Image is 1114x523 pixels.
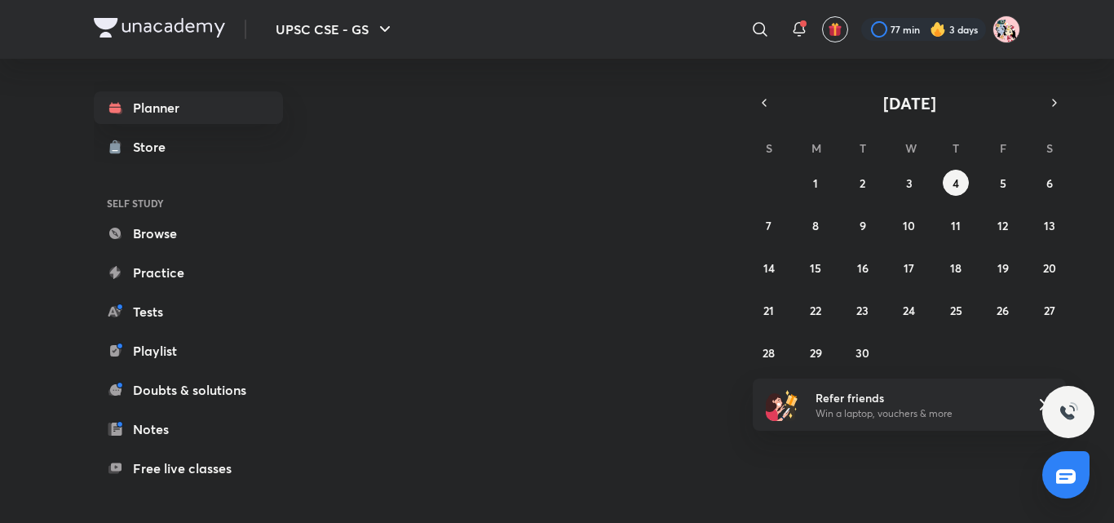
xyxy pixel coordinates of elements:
abbr: Monday [811,140,821,156]
abbr: September 8, 2025 [812,218,819,233]
abbr: Wednesday [905,140,917,156]
abbr: September 21, 2025 [763,303,774,318]
img: TANVI CHATURVEDI [992,16,1020,43]
button: September 27, 2025 [1037,297,1063,323]
button: September 30, 2025 [850,339,876,366]
button: September 20, 2025 [1037,255,1063,281]
button: September 8, 2025 [802,212,829,238]
abbr: September 23, 2025 [856,303,869,318]
button: September 21, 2025 [756,297,782,323]
button: September 14, 2025 [756,255,782,281]
button: September 28, 2025 [756,339,782,366]
a: Doubts & solutions [94,374,283,406]
button: avatar [822,16,848,42]
a: Practice [94,256,283,289]
button: September 11, 2025 [943,212,969,238]
abbr: Sunday [766,140,772,156]
abbr: September 5, 2025 [1000,175,1006,191]
button: September 15, 2025 [802,255,829,281]
abbr: September 20, 2025 [1043,260,1056,276]
abbr: September 9, 2025 [860,218,866,233]
p: Win a laptop, vouchers & more [816,406,1016,421]
a: Free live classes [94,452,283,485]
abbr: September 18, 2025 [950,260,961,276]
abbr: September 30, 2025 [855,345,869,361]
button: September 29, 2025 [802,339,829,366]
abbr: September 1, 2025 [813,175,818,191]
button: September 22, 2025 [802,297,829,323]
button: September 6, 2025 [1037,170,1063,196]
h6: Refer friends [816,389,1016,406]
div: Store [133,137,175,157]
abbr: Friday [1000,140,1006,156]
abbr: September 27, 2025 [1044,303,1055,318]
a: Tests [94,295,283,328]
abbr: September 4, 2025 [953,175,959,191]
abbr: Thursday [953,140,959,156]
abbr: Tuesday [860,140,866,156]
abbr: September 13, 2025 [1044,218,1055,233]
a: Playlist [94,335,283,367]
button: September 17, 2025 [896,255,922,281]
button: September 13, 2025 [1037,212,1063,238]
abbr: September 6, 2025 [1046,175,1053,191]
abbr: September 14, 2025 [763,260,775,276]
button: September 19, 2025 [990,255,1016,281]
button: September 23, 2025 [850,297,876,323]
abbr: September 15, 2025 [810,260,821,276]
button: September 25, 2025 [943,297,969,323]
span: [DATE] [883,92,936,114]
abbr: September 11, 2025 [951,218,961,233]
abbr: September 2, 2025 [860,175,865,191]
abbr: September 26, 2025 [997,303,1009,318]
a: Store [94,131,283,163]
abbr: September 12, 2025 [997,218,1008,233]
abbr: Saturday [1046,140,1053,156]
button: September 18, 2025 [943,255,969,281]
abbr: September 19, 2025 [997,260,1009,276]
button: September 4, 2025 [943,170,969,196]
button: September 7, 2025 [756,212,782,238]
a: Planner [94,91,283,124]
button: September 16, 2025 [850,255,876,281]
img: Company Logo [94,18,225,38]
abbr: September 16, 2025 [857,260,869,276]
button: September 12, 2025 [990,212,1016,238]
button: September 1, 2025 [802,170,829,196]
a: Browse [94,217,283,250]
a: Notes [94,413,283,445]
button: September 24, 2025 [896,297,922,323]
a: Company Logo [94,18,225,42]
abbr: September 3, 2025 [906,175,913,191]
button: September 10, 2025 [896,212,922,238]
button: [DATE] [776,91,1043,114]
button: September 26, 2025 [990,297,1016,323]
button: UPSC CSE - GS [266,13,404,46]
abbr: September 22, 2025 [810,303,821,318]
abbr: September 29, 2025 [810,345,822,361]
button: September 2, 2025 [850,170,876,196]
img: streak [930,21,946,38]
img: referral [766,388,798,421]
img: ttu [1059,402,1078,422]
button: September 9, 2025 [850,212,876,238]
img: avatar [828,22,842,37]
abbr: September 10, 2025 [903,218,915,233]
button: September 3, 2025 [896,170,922,196]
abbr: September 25, 2025 [950,303,962,318]
h6: SELF STUDY [94,189,283,217]
abbr: September 7, 2025 [766,218,771,233]
button: September 5, 2025 [990,170,1016,196]
abbr: September 24, 2025 [903,303,915,318]
abbr: September 17, 2025 [904,260,914,276]
abbr: September 28, 2025 [763,345,775,361]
